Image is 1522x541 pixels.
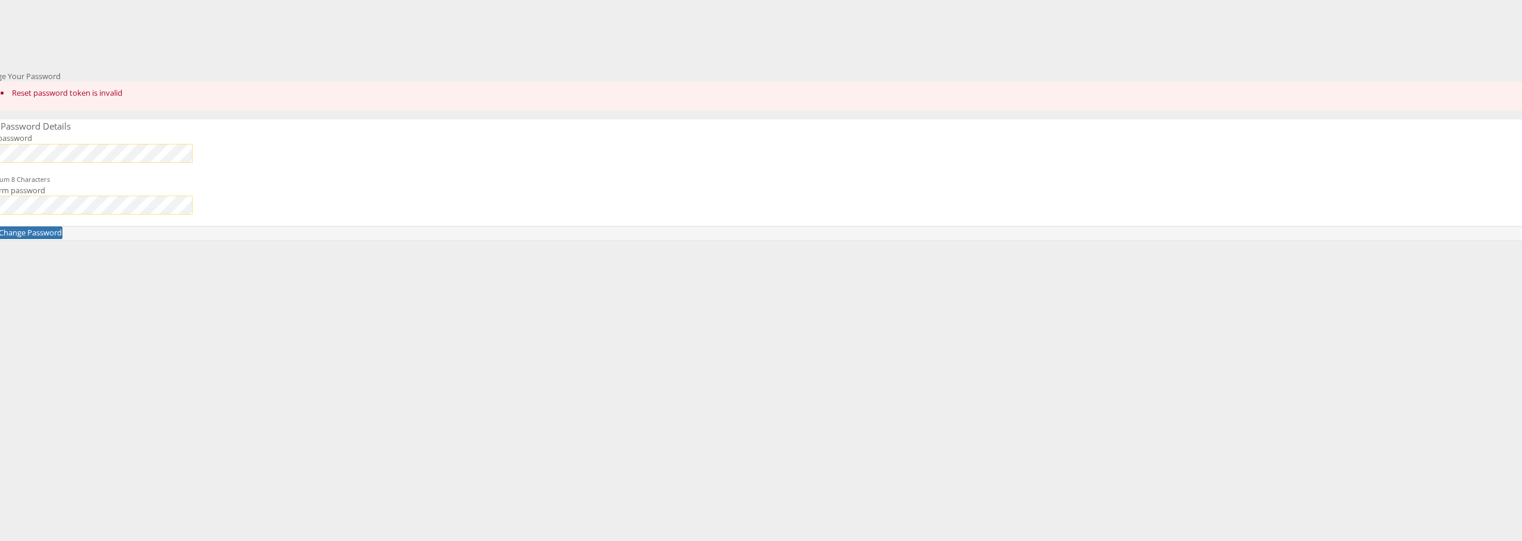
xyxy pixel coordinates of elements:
[1,87,1516,99] li: Reset password token is invalid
